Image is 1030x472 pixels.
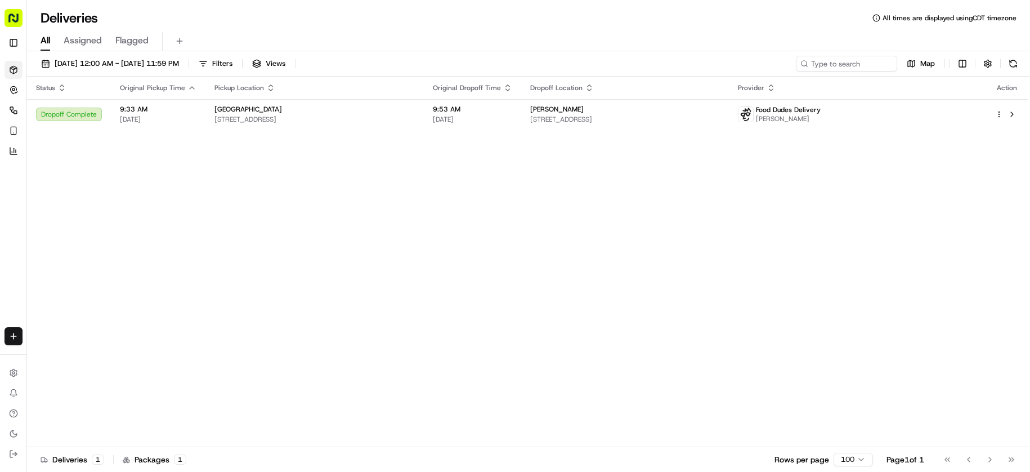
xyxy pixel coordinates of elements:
[174,145,205,158] button: See all
[266,59,285,69] span: Views
[23,252,86,264] span: Knowledge Base
[11,108,32,128] img: 1736555255976-a54dd68f-1ca7-489b-9aae-adbdc363a1c4
[11,147,75,156] div: Past conversations
[24,108,44,128] img: 1732323095091-59ea418b-cfe3-43c8-9ae0-d0d06d6fd42c
[11,253,20,262] div: 📗
[51,108,185,119] div: Start new chat
[35,206,120,215] span: Wisdom [PERSON_NAME]
[7,248,91,268] a: 📗Knowledge Base
[433,83,501,92] span: Original Dropoff Time
[120,83,185,92] span: Original Pickup Time
[433,105,512,114] span: 9:53 AM
[36,56,184,72] button: [DATE] 12:00 AM - [DATE] 11:59 PM
[41,34,50,47] span: All
[920,59,935,69] span: Map
[11,12,34,34] img: Nash
[64,34,102,47] span: Assigned
[174,455,186,465] div: 1
[29,73,203,85] input: Got a question? Start typing here...
[995,83,1019,92] div: Action
[128,206,151,215] span: [DATE]
[530,115,720,124] span: [STREET_ADDRESS]
[79,279,136,288] a: Powered byPylon
[212,59,232,69] span: Filters
[11,164,29,182] img: Dianne Alexi Soriano
[1005,56,1021,72] button: Refresh
[11,46,205,64] p: Welcome 👋
[112,280,136,288] span: Pylon
[120,105,196,114] span: 9:33 AM
[194,56,238,72] button: Filters
[122,206,126,215] span: •
[433,115,512,124] span: [DATE]
[106,252,181,264] span: API Documentation
[756,114,821,123] span: [PERSON_NAME]
[23,206,32,215] img: 1736555255976-a54dd68f-1ca7-489b-9aae-adbdc363a1c4
[91,248,185,268] a: 💻API Documentation
[738,107,753,122] img: food_dudes.png
[123,454,186,465] div: Packages
[95,253,104,262] div: 💻
[530,83,583,92] span: Dropoff Location
[796,56,897,72] input: Type to search
[120,115,196,124] span: [DATE]
[214,115,415,124] span: [STREET_ADDRESS]
[55,59,179,69] span: [DATE] 12:00 AM - [DATE] 11:59 PM
[774,454,829,465] p: Rows per page
[247,56,290,72] button: Views
[738,83,764,92] span: Provider
[158,175,181,184] span: [DATE]
[115,34,149,47] span: Flagged
[214,83,264,92] span: Pickup Location
[886,454,924,465] div: Page 1 of 1
[41,454,104,465] div: Deliveries
[23,176,32,185] img: 1736555255976-a54dd68f-1ca7-489b-9aae-adbdc363a1c4
[191,112,205,125] button: Start new chat
[902,56,940,72] button: Map
[530,105,584,114] span: [PERSON_NAME]
[92,455,104,465] div: 1
[36,83,55,92] span: Status
[151,175,155,184] span: •
[214,105,282,114] span: [GEOGRAPHIC_DATA]
[756,105,821,114] span: Food Dudes Delivery
[883,14,1016,23] span: All times are displayed using CDT timezone
[41,9,98,27] h1: Deliveries
[51,119,155,128] div: We're available if you need us!
[11,195,29,217] img: Wisdom Oko
[35,175,149,184] span: [PERSON_NAME] [PERSON_NAME]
